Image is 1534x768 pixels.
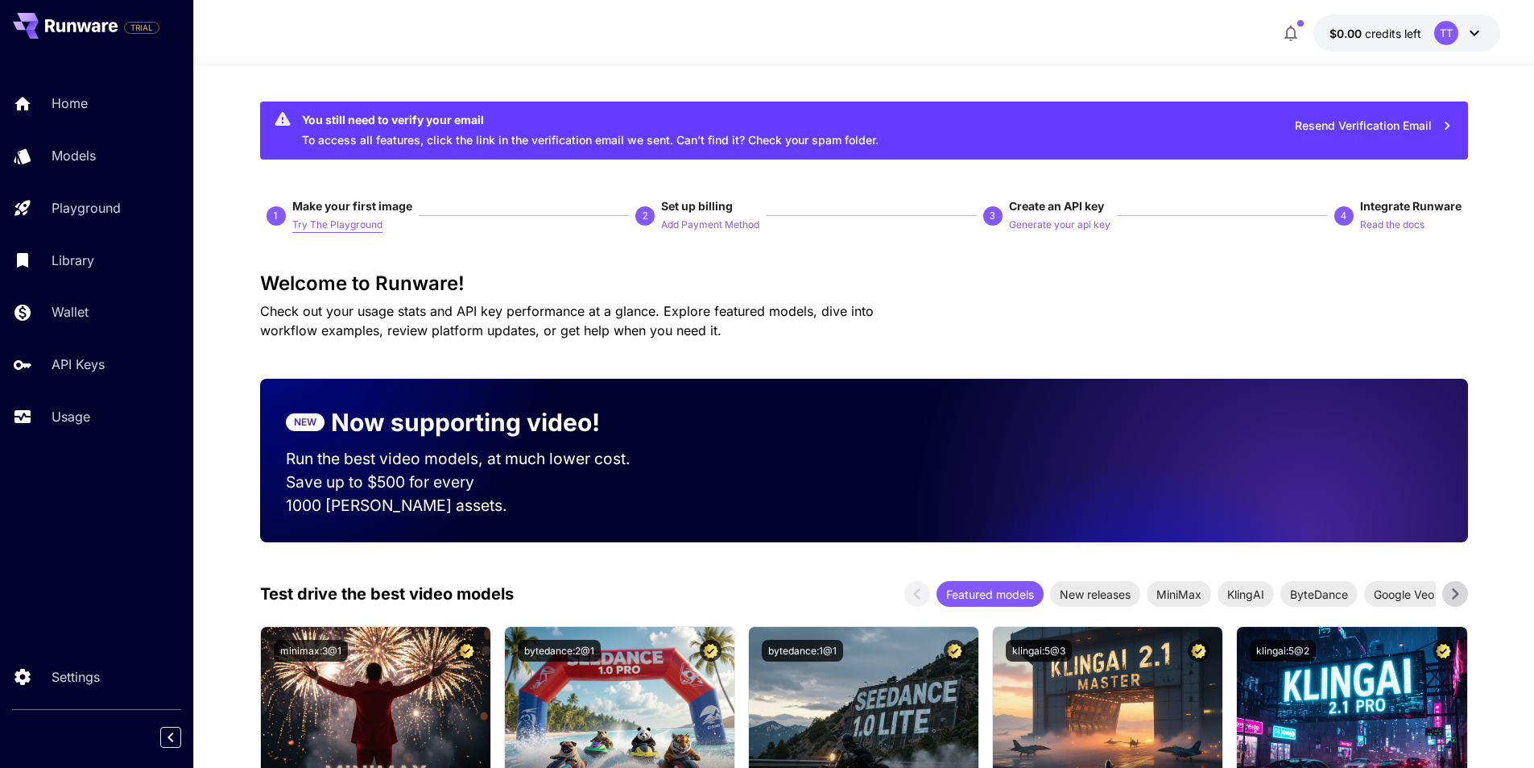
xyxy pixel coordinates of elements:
[1433,640,1454,662] button: Certified Model – Vetted for best performance and includes a commercial license.
[1147,586,1211,603] span: MiniMax
[1313,15,1500,52] button: $0.00TT
[125,22,159,34] span: TRIAL
[292,199,412,213] span: Make your first image
[172,723,193,752] div: Collapse sidebar
[124,18,159,37] span: Add your payment card to enable full platform functionality.
[52,93,88,113] p: Home
[273,209,279,223] p: 1
[762,640,843,662] button: bytedance:1@1
[1286,110,1462,143] button: Resend Verification Email
[1360,218,1424,233] p: Read the docs
[1218,581,1274,607] div: KlingAI
[52,251,94,270] p: Library
[286,471,661,517] p: Save up to $500 for every 1000 [PERSON_NAME] assets.
[1280,581,1358,607] div: ByteDance
[661,199,733,213] span: Set up billing
[1050,581,1140,607] div: New releases
[1250,640,1316,662] button: klingai:5@2
[294,415,316,430] p: NEW
[302,106,879,155] div: To access all features, click the link in the verification email we sent. Can’t find it? Check yo...
[52,198,121,218] p: Playground
[1365,27,1421,40] span: credits left
[260,303,874,338] span: Check out your usage stats and API key performance at a glance. Explore featured models, dive int...
[937,581,1044,607] div: Featured models
[292,214,382,234] button: Try The Playground
[52,667,100,687] p: Settings
[1364,586,1444,603] span: Google Veo
[1006,640,1072,662] button: klingai:5@3
[1434,21,1458,45] div: TT
[1280,586,1358,603] span: ByteDance
[643,209,648,223] p: 2
[1188,640,1209,662] button: Certified Model – Vetted for best performance and includes a commercial license.
[1329,27,1365,40] span: $0.00
[52,146,96,165] p: Models
[944,640,965,662] button: Certified Model – Vetted for best performance and includes a commercial license.
[700,640,722,662] button: Certified Model – Vetted for best performance and includes a commercial license.
[1009,218,1110,233] p: Generate your api key
[456,640,478,662] button: Certified Model – Vetted for best performance and includes a commercial license.
[1341,209,1346,223] p: 4
[1218,586,1274,603] span: KlingAI
[260,582,514,606] p: Test drive the best video models
[1009,199,1104,213] span: Create an API key
[260,272,1468,295] h3: Welcome to Runware!
[160,727,181,748] button: Collapse sidebar
[1050,586,1140,603] span: New releases
[52,407,90,426] p: Usage
[937,586,1044,603] span: Featured models
[661,214,759,234] button: Add Payment Method
[1329,25,1421,42] div: $0.00
[292,218,382,233] p: Try The Playground
[1364,581,1444,607] div: Google Veo
[1009,214,1110,234] button: Generate your api key
[331,405,600,441] p: Now supporting video!
[286,447,661,471] p: Run the best video models, at much lower cost.
[52,302,89,322] p: Wallet
[52,355,105,374] p: API Keys
[1147,581,1211,607] div: MiniMax
[661,218,759,233] p: Add Payment Method
[1360,214,1424,234] button: Read the docs
[518,640,601,662] button: bytedance:2@1
[990,209,995,223] p: 3
[302,111,879,128] div: You still need to verify your email
[1360,199,1462,213] span: Integrate Runware
[274,640,348,662] button: minimax:3@1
